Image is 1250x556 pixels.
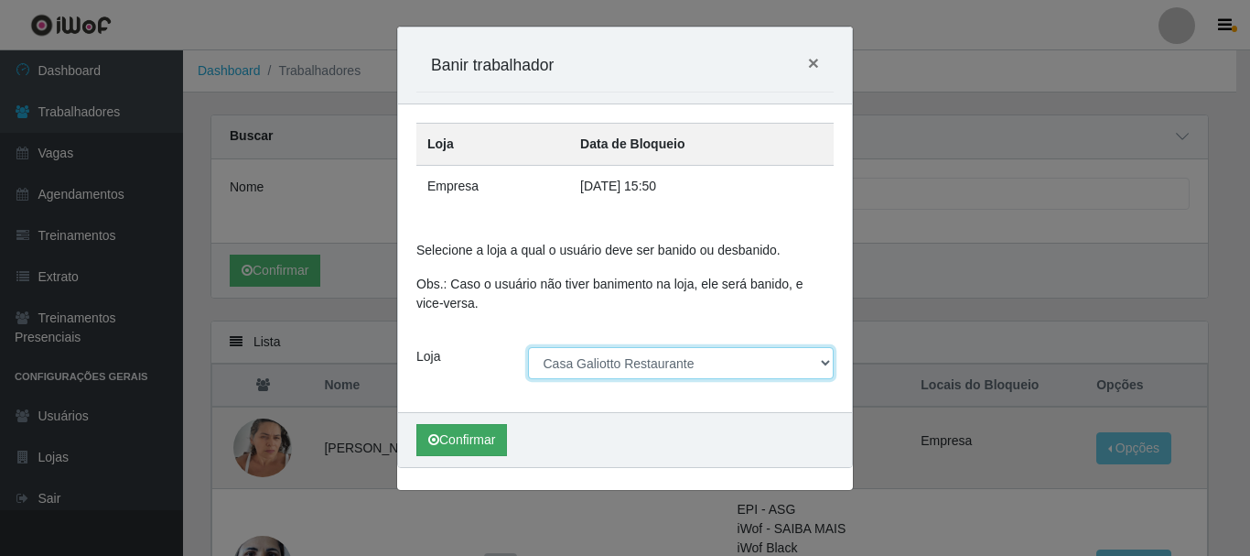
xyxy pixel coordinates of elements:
[808,52,819,73] span: ×
[431,53,554,77] h5: Banir trabalhador
[580,179,656,193] time: [DATE] 15:50
[416,275,834,313] p: Obs.: Caso o usuário não tiver banimento na loja, ele será banido, e vice-versa.
[416,241,834,260] p: Selecione a loja a qual o usuário deve ser banido ou desbanido.
[416,347,440,366] label: Loja
[416,424,507,456] button: Confirmar
[416,124,569,166] th: Loja
[793,38,834,87] button: Close
[569,124,834,166] th: Data de Bloqueio
[416,166,569,208] td: Empresa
